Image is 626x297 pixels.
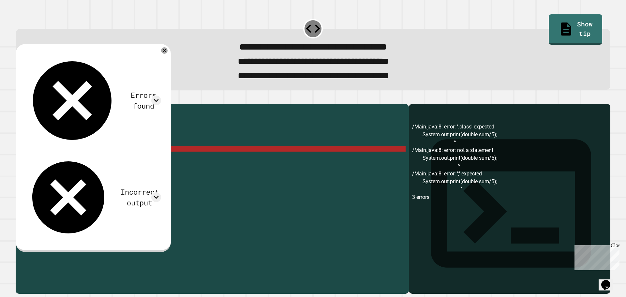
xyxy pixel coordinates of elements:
[126,90,161,111] div: Errors found
[118,186,161,208] div: Incorrect output
[549,14,602,44] a: Show tip
[3,3,45,41] div: Chat with us now!Close
[599,271,619,290] iframe: chat widget
[572,243,619,270] iframe: chat widget
[412,123,607,294] div: /Main.java:8: error: '.class' expected System.out.print(double sum/5); ^ /Main.java:8: error: not...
